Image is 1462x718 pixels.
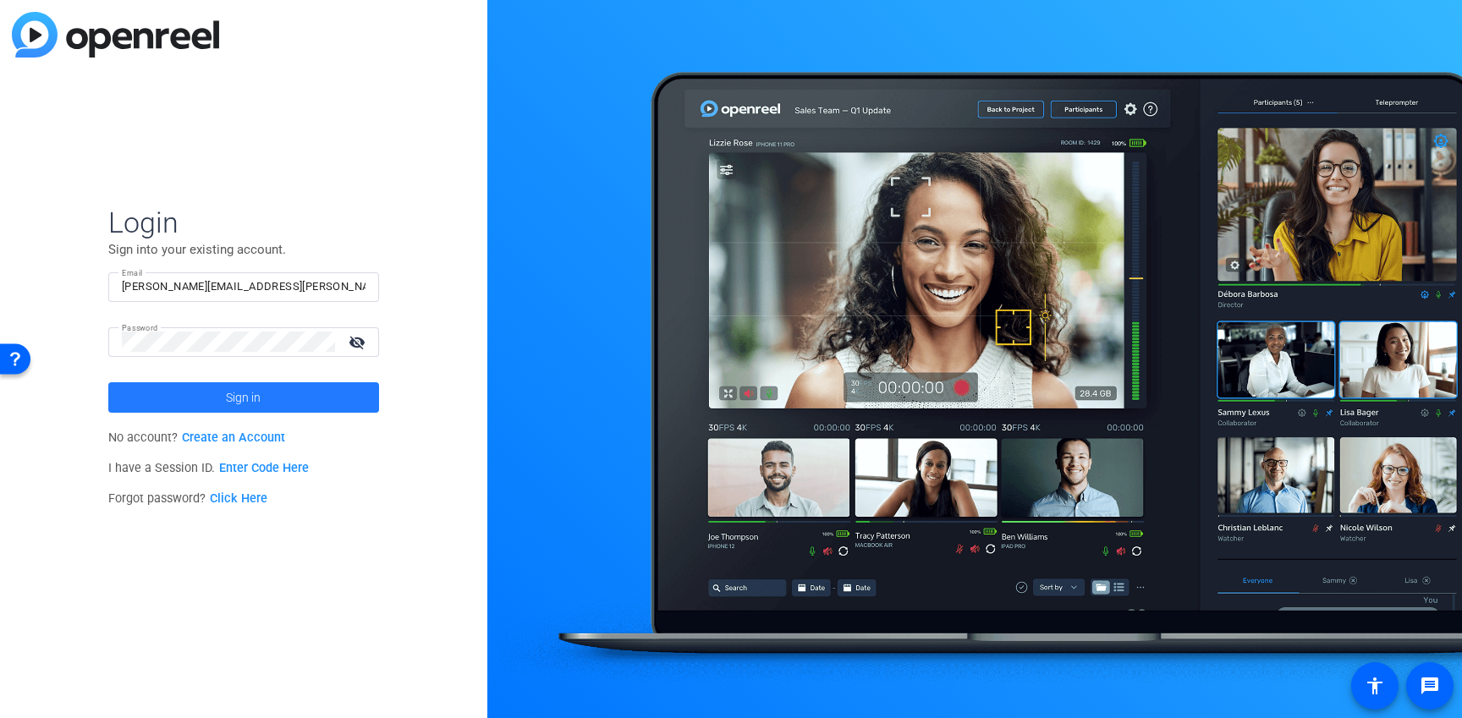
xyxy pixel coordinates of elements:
[219,461,309,475] a: Enter Code Here
[108,491,267,506] span: Forgot password?
[108,205,379,240] span: Login
[108,461,309,475] span: I have a Session ID.
[1420,676,1440,696] mat-icon: message
[108,240,379,259] p: Sign into your existing account.
[122,268,143,277] mat-label: Email
[108,382,379,413] button: Sign in
[226,376,261,419] span: Sign in
[122,277,365,297] input: Enter Email Address
[182,430,285,445] a: Create an Account
[338,330,379,354] mat-icon: visibility_off
[12,12,219,58] img: blue-gradient.svg
[1365,676,1385,696] mat-icon: accessibility
[108,430,285,445] span: No account?
[210,491,267,506] a: Click Here
[122,323,158,332] mat-label: Password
